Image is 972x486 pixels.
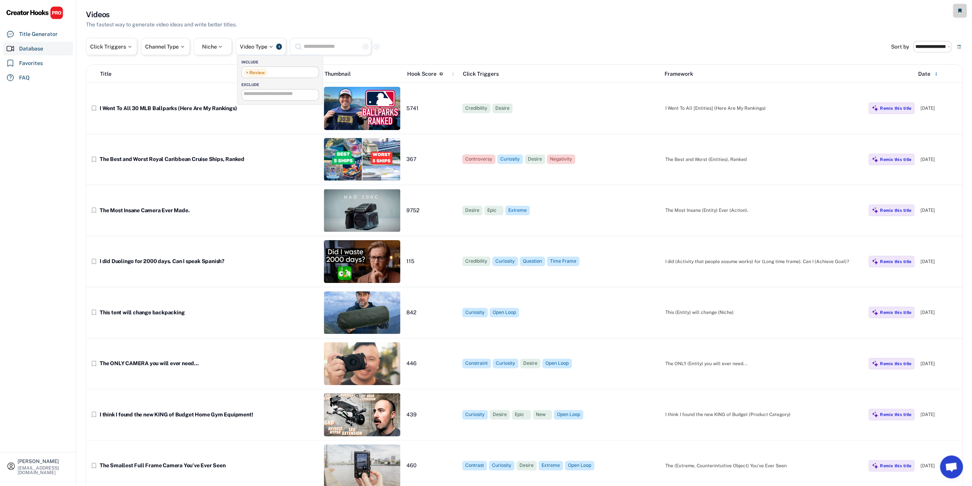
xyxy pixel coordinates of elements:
[920,156,959,163] div: [DATE]
[90,156,98,163] button: bookmark_border
[246,70,249,75] span: ×
[550,156,572,163] div: Negativity
[492,462,511,469] div: Curiosity
[406,156,456,163] div: 367
[508,207,527,214] div: Extreme
[100,70,112,78] div: Title
[90,462,98,470] button: bookmark_border
[241,59,323,65] div: INCLUDE
[465,360,488,367] div: Constraint
[244,69,267,76] li: Review
[100,207,318,214] div: The Most Insane Camera Ever Made.
[324,189,400,232] img: Screenshot%202025-02-23%20at%207.39.22%20PM.png
[90,411,98,418] button: bookmark_border
[496,360,515,367] div: Curiosity
[665,105,862,112] div: I Went To All [Entities] (Here Are My Rankings)
[19,74,30,82] div: FAQ
[665,360,862,367] div: The ONLY (Entity) you will ever need...
[523,360,537,367] div: Desire
[665,411,862,418] div: I think I found the new KING of Budget (Product Category)
[542,462,560,469] div: Extreme
[880,208,911,213] div: Remix this title
[500,156,520,163] div: Curiosity
[407,70,437,78] div: Hook Score
[493,411,507,418] div: Desire
[665,309,862,316] div: This (Entity) will change (Niche)
[90,258,98,265] text: bookmark_border
[880,310,911,315] div: Remix this title
[920,360,959,367] div: [DATE]
[145,44,186,49] div: Channel Type
[90,309,98,316] button: bookmark_border
[90,104,98,112] button: bookmark_border
[100,258,318,265] div: I did Duolingo for 2000 days. Can I speak Spanish?
[86,9,110,20] h3: Videos
[19,59,43,67] div: Favorites
[324,393,400,436] img: thumbnail_qLBMs21K8lY.jpg
[276,44,282,50] div: 1
[90,206,98,214] button: bookmark_border
[100,156,318,163] div: The Best and Worst Royal Caribbean Cruise Ships, Ranked
[872,462,878,469] img: MagicMajor%20%28Purple%29.svg
[362,43,369,50] button: highlight_remove
[872,258,878,265] img: MagicMajor%20%28Purple%29.svg
[880,259,911,264] div: Remix this title
[406,360,456,367] div: 446
[465,156,492,163] div: Controversy
[100,462,318,469] div: The Smallest Full Frame Camera You've Ever Seen
[487,207,500,214] div: Epic
[18,459,70,464] div: [PERSON_NAME]
[872,105,878,112] img: MagicMajor%20%28Purple%29.svg
[872,411,878,418] img: MagicMajor%20%28Purple%29.svg
[324,87,400,130] img: thumbnail%20%2854%29.jpg
[324,240,400,283] img: Screenshot%202025-03-16%20at%2010.23.30%20AM.png
[465,411,485,418] div: Curiosity
[880,412,911,417] div: Remix this title
[100,411,318,418] div: I think I found the new KING of Budget Home Gym Equipment!
[523,258,542,265] div: Question
[18,466,70,475] div: [EMAIL_ADDRESS][DOMAIN_NAME]
[545,360,569,367] div: Open Loop
[536,411,549,418] div: New
[19,45,43,53] div: Database
[324,138,400,181] img: Screenshot%202025-05-04%20at%201.45.30%20PM.png
[465,258,487,265] div: Credibility
[406,207,456,214] div: 9752
[324,291,400,334] img: Screenshot%202025-02-02%20at%204.07.46%20PM.png
[880,106,911,111] div: Remix this title
[880,361,911,366] div: Remix this title
[406,105,456,112] div: 5741
[19,30,58,38] div: Title Generator
[90,360,98,367] text: bookmark_border
[463,70,658,78] div: Click Triggers
[406,462,456,469] div: 460
[90,44,133,49] div: Click Triggers
[100,360,318,367] div: The ONLY CAMERA you will ever need…
[920,411,959,418] div: [DATE]
[100,105,318,112] div: I Went To All 30 MLB Ballparks (Here Are My Rankings)
[528,156,542,163] div: Desire
[920,105,959,112] div: [DATE]
[665,70,860,78] div: Framework
[872,207,878,214] img: MagicMajor%20%28Purple%29.svg
[665,462,862,469] div: The (Extreme, Counterintuitive Object) You've Ever Seen
[891,44,909,49] div: Sort by
[495,105,509,112] div: Desire
[6,6,63,20] img: CHPRO%20Logo.svg
[880,463,911,468] div: Remix this title
[665,258,862,265] div: I did (Activity that people assume works) for (Long time frame). Can I (Achieve Goal)?
[495,258,515,265] div: Curiosity
[557,411,580,418] div: Open Loop
[918,70,930,78] div: Date
[202,44,224,49] div: Niche
[872,309,878,316] img: MagicMajor%20%28Purple%29.svg
[920,258,959,265] div: [DATE]
[519,462,534,469] div: Desire
[324,342,400,385] img: thumbnail_Z--EFPp5Yds.jpg
[406,258,456,265] div: 115
[100,309,318,316] div: This tent will change backpacking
